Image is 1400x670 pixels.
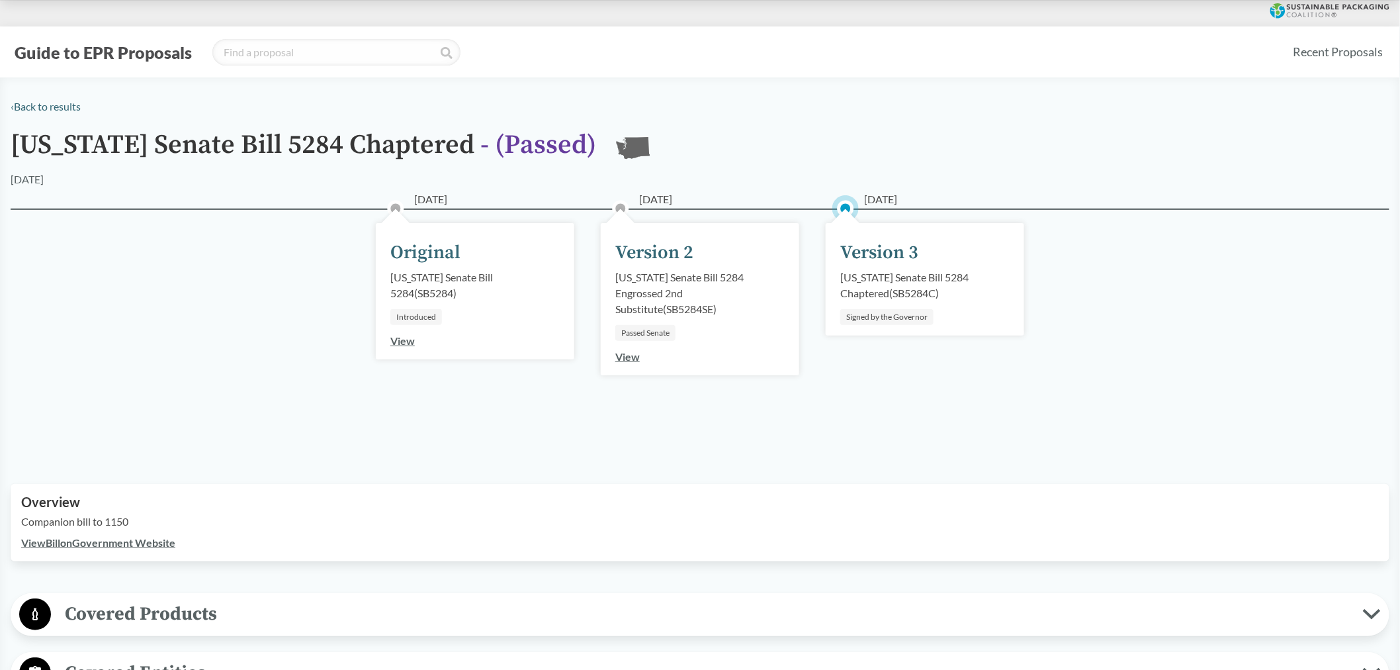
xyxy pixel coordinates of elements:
div: [US_STATE] Senate Bill 5284 Engrossed 2nd Substitute ( SB5284SE ) [615,269,785,317]
a: Recent Proposals [1288,37,1389,67]
div: Signed by the Governor [840,309,934,325]
h1: [US_STATE] Senate Bill 5284 Chaptered [11,130,596,171]
div: Version 3 [840,239,918,267]
div: Passed Senate [615,325,676,341]
a: ‹Back to results [11,100,81,113]
button: Covered Products [15,598,1385,632]
a: View [390,334,415,347]
span: Covered Products [51,599,1363,629]
span: [DATE] [414,191,447,207]
button: Guide to EPR Proposals [11,42,196,63]
div: [US_STATE] Senate Bill 5284 Chaptered ( SB5284C ) [840,269,1010,301]
div: [DATE] [11,171,44,187]
a: ViewBillonGovernment Website [21,536,175,549]
div: Introduced [390,309,442,325]
div: [US_STATE] Senate Bill 5284 ( SB5284 ) [390,269,560,301]
a: View [615,350,640,363]
h2: Overview [21,495,1379,510]
div: Original [390,239,460,267]
span: [DATE] [864,191,897,207]
span: - ( Passed ) [480,128,596,162]
input: Find a proposal [212,39,460,66]
p: Companion bill to 1150 [21,514,1379,530]
div: Version 2 [615,239,693,267]
span: [DATE] [639,191,672,207]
